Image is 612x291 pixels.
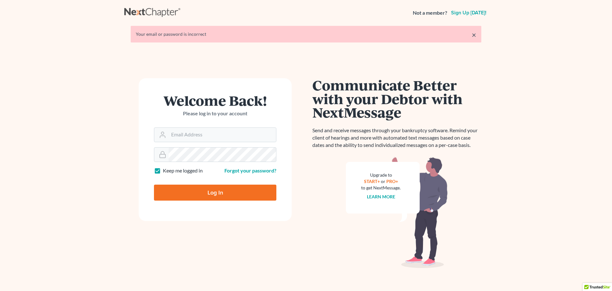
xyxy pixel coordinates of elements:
h1: Communicate Better with your Debtor with NextMessage [312,78,481,119]
strong: Not a member? [413,9,447,17]
h1: Welcome Back! [154,94,276,107]
p: Please log in to your account [154,110,276,117]
p: Send and receive messages through your bankruptcy software. Remind your client of hearings and mo... [312,127,481,149]
span: or [381,179,385,184]
input: Email Address [169,128,276,142]
a: × [472,31,476,39]
a: Learn more [367,194,395,199]
a: START+ [364,179,380,184]
div: Your email or password is incorrect [136,31,476,37]
div: Upgrade to [361,172,401,178]
input: Log In [154,185,276,201]
a: Forgot your password? [224,167,276,173]
a: PRO+ [386,179,398,184]
div: to get NextMessage. [361,185,401,191]
label: Keep me logged in [163,167,203,174]
a: Sign up [DATE]! [450,10,488,15]
img: nextmessage_bg-59042aed3d76b12b5cd301f8e5b87938c9018125f34e5fa2b7a6b67550977c72.svg [346,157,448,268]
